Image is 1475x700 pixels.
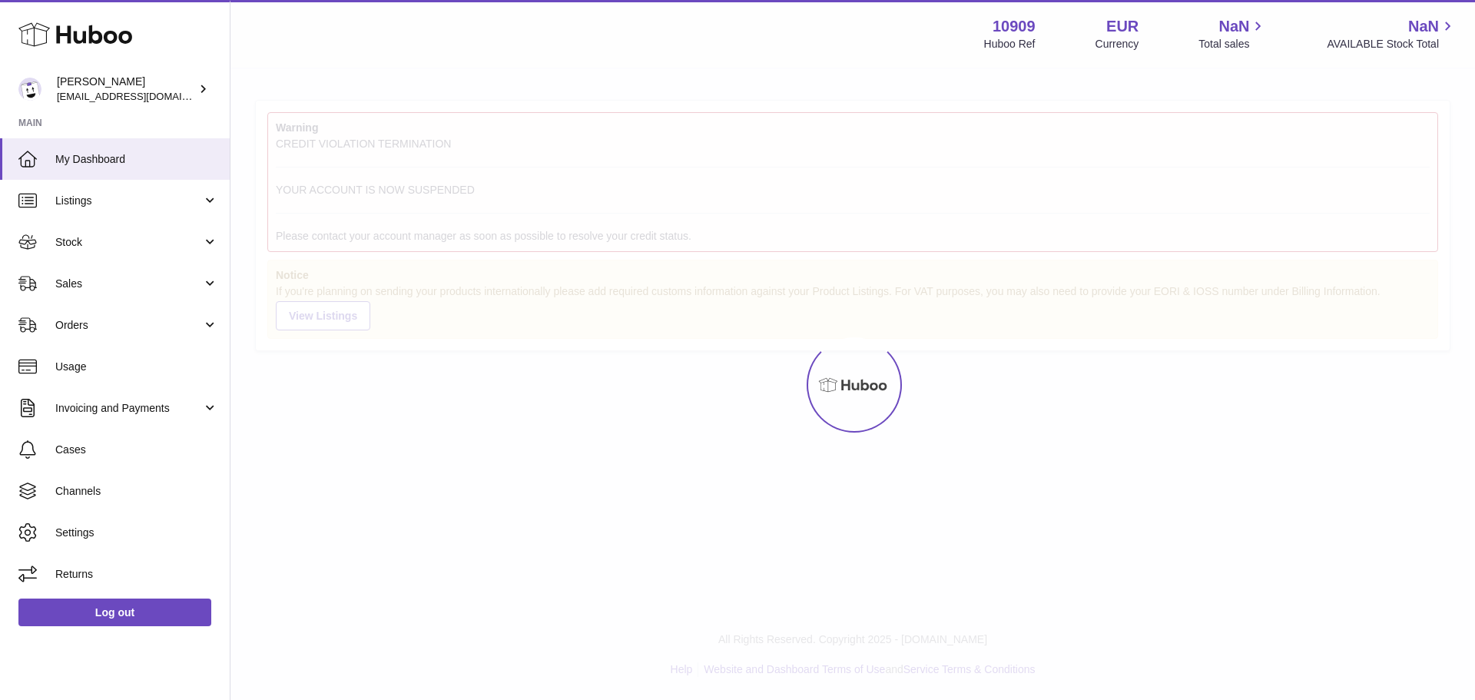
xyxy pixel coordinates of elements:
strong: 10909 [993,16,1036,37]
span: Invoicing and Payments [55,401,202,416]
a: Log out [18,599,211,626]
span: Listings [55,194,202,208]
span: Total sales [1198,37,1267,51]
a: NaN AVAILABLE Stock Total [1327,16,1457,51]
span: Orders [55,318,202,333]
div: Huboo Ref [984,37,1036,51]
span: Settings [55,526,218,540]
span: NaN [1408,16,1439,37]
span: Stock [55,235,202,250]
span: Sales [55,277,202,291]
a: NaN Total sales [1198,16,1267,51]
span: NaN [1218,16,1249,37]
span: Cases [55,443,218,457]
span: [EMAIL_ADDRESS][DOMAIN_NAME] [57,90,226,102]
strong: EUR [1106,16,1139,37]
span: AVAILABLE Stock Total [1327,37,1457,51]
img: internalAdmin-10909@internal.huboo.com [18,78,41,101]
span: My Dashboard [55,152,218,167]
span: Returns [55,567,218,582]
div: [PERSON_NAME] [57,75,195,104]
span: Channels [55,484,218,499]
span: Usage [55,360,218,374]
div: Currency [1095,37,1139,51]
